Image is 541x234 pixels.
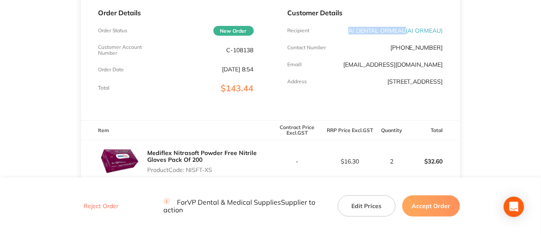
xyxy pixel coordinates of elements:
p: [PHONE_NUMBER] [390,44,443,51]
p: Order Details [98,9,253,17]
p: Total [98,85,109,91]
th: Contract Price Excl. GST [271,120,324,140]
p: Emaill [288,62,302,68]
p: Customer Details [288,9,443,17]
th: Quantity [376,120,406,140]
div: Open Intercom Messenger [504,197,524,217]
p: [DATE] 8:54 [222,66,254,73]
p: Product Code: NISFT-XS [147,166,270,173]
p: Address [288,79,307,85]
th: RRP Price Excl. GST [323,120,376,140]
th: Item [81,120,270,140]
p: Recipient [288,28,310,34]
span: ( AI ORMEAU ) [406,27,443,34]
p: $32.60 [407,151,460,172]
button: Edit Prices [338,195,395,216]
button: Reject Order [81,202,121,210]
a: Mediflex Nitrasoft Powder Free Nitrile Gloves Pack Of 200 [147,149,257,164]
p: For VP Dental & Medical Supplies Supplier to action [163,197,328,214]
img: djNwaDd6Zg [98,140,140,183]
p: Order Status [98,28,127,34]
p: 2 [377,158,406,165]
p: - [271,158,323,165]
th: Total [407,120,460,140]
span: $143.44 [221,83,254,93]
span: New Order [213,26,254,36]
p: Customer Account Number [98,44,150,56]
p: C-108138 [227,47,254,54]
a: [EMAIL_ADDRESS][DOMAIN_NAME] [343,61,443,68]
p: $16.30 [324,158,376,165]
p: [STREET_ADDRESS] [387,78,443,85]
p: Order Date [98,67,124,73]
p: Contact Number [288,45,326,51]
p: AI DENTAL ORMEAU [348,27,443,34]
button: Accept Order [402,195,460,216]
